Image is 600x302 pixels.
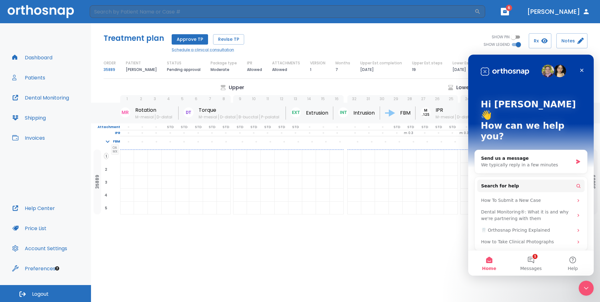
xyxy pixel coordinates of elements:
[453,60,494,66] p: Lower Est.completion
[436,114,455,120] span: M-mesial
[8,5,74,18] img: Orthosnap
[111,144,119,155] span: OA MX
[264,124,271,130] p: STD
[91,124,120,130] p: Attachment
[8,110,50,125] button: Shipping
[195,124,201,130] p: STD
[181,124,187,130] p: STD
[266,96,269,102] p: 11
[8,50,56,65] a: Dashboard
[360,60,402,66] p: Upper Est.completion
[310,66,311,73] p: 1
[103,192,109,198] span: 4
[167,96,170,102] p: 4
[456,84,471,91] p: Lower
[394,124,400,130] p: STD
[380,96,384,102] p: 30
[222,124,229,130] p: STD
[104,166,109,172] span: 2
[335,66,338,73] p: 7
[8,261,59,276] button: Preferences
[172,34,208,45] button: Approve TP
[239,96,241,102] p: 9
[484,42,510,47] span: SHOW LEGEND
[407,96,412,102] p: 28
[167,124,174,130] p: STD
[404,130,413,136] p: m 0.3
[199,114,218,120] span: M-mesial
[272,60,300,66] p: ATTACHMENTS
[8,90,73,105] button: Dental Monitoring
[8,201,59,216] a: Help Center
[8,70,49,85] a: Patients
[167,66,201,73] p: Pending approval
[455,114,474,120] span: D-distal
[247,66,262,73] p: Allowed
[272,66,287,73] p: Allowed
[8,241,71,256] a: Account Settings
[435,96,440,102] p: 26
[360,66,374,73] p: [DATE]
[492,34,510,40] span: SHOW PIN
[247,60,252,66] p: IPR
[91,130,120,136] p: IPR
[211,60,237,66] p: Package type
[195,96,197,102] p: 6
[294,96,297,102] p: 13
[104,60,116,66] p: ORDER
[529,33,551,48] button: Rx
[449,96,453,102] p: 25
[421,124,428,130] p: STD
[104,205,109,211] span: 5
[321,96,325,102] p: 15
[335,96,339,102] p: 16
[32,291,49,298] span: Logout
[453,66,466,73] p: [DATE]
[167,60,181,66] p: STATUS
[8,221,50,236] button: Price List
[556,33,587,48] button: Notes
[252,96,256,102] p: 10
[306,109,328,117] p: Extrusion
[8,130,49,145] button: Invoices
[280,96,283,102] p: 12
[126,66,157,73] p: [PERSON_NAME]
[237,114,260,120] span: B-bucctal
[412,66,416,73] p: 19
[104,66,115,73] a: 35889
[211,66,229,73] p: Moderate
[506,5,512,11] span: 6
[155,114,174,120] span: D-distal
[181,96,184,102] p: 5
[465,96,470,102] p: 24
[579,281,594,296] iframe: Intercom live chat
[154,96,156,102] p: 3
[335,60,350,66] p: Months
[292,124,299,130] p: STD
[367,96,370,102] p: 31
[209,96,211,102] p: 7
[407,124,414,130] p: STD
[250,124,257,130] p: STD
[199,106,281,114] p: Torque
